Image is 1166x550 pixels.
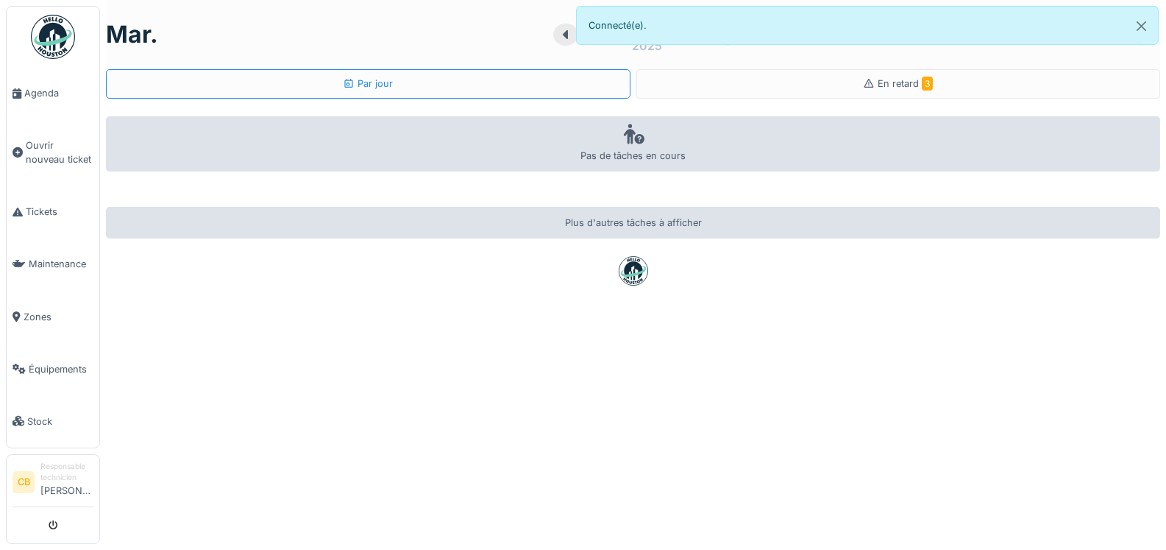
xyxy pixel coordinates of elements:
[922,77,933,91] span: 3
[7,291,99,343] a: Zones
[7,395,99,448] a: Stock
[7,67,99,119] a: Agenda
[13,461,93,507] a: CB Responsable technicien[PERSON_NAME]
[619,256,648,286] img: badge-BVDL4wpA.svg
[1125,7,1158,46] button: Close
[576,6,1159,45] div: Connecté(e).
[106,21,158,49] h1: mar.
[7,186,99,238] a: Tickets
[343,77,393,91] div: Par jour
[27,415,93,429] span: Stock
[40,461,93,504] li: [PERSON_NAME]
[29,362,93,376] span: Équipements
[7,343,99,395] a: Équipements
[106,207,1160,239] div: Plus d'autres tâches à afficher
[878,78,933,89] span: En retard
[31,15,75,59] img: Badge_color-CXgf-gQk.svg
[106,116,1160,172] div: Pas de tâches en cours
[24,310,93,324] span: Zones
[24,86,93,100] span: Agenda
[7,239,99,291] a: Maintenance
[40,461,93,484] div: Responsable technicien
[632,37,662,54] div: 2025
[7,119,99,186] a: Ouvrir nouveau ticket
[26,205,93,219] span: Tickets
[13,471,35,493] li: CB
[26,138,93,166] span: Ouvrir nouveau ticket
[29,257,93,271] span: Maintenance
